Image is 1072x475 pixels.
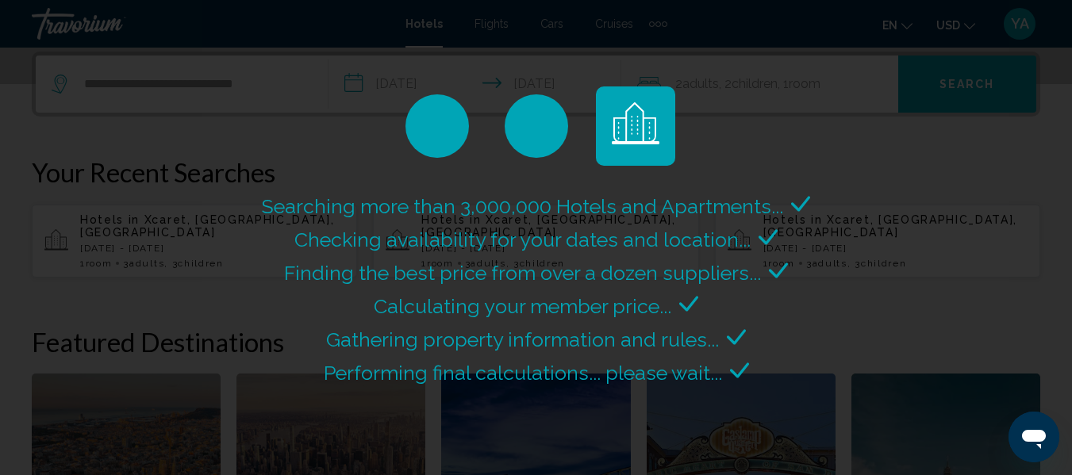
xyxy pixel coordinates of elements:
[1009,412,1059,462] iframe: Button to launch messaging window
[294,228,751,251] span: Checking availability for your dates and location...
[374,294,671,318] span: Calculating your member price...
[262,194,783,218] span: Searching more than 3,000,000 Hotels and Apartments...
[326,328,719,351] span: Gathering property information and rules...
[284,261,761,285] span: Finding the best price from over a dozen suppliers...
[324,361,722,385] span: Performing final calculations... please wait...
